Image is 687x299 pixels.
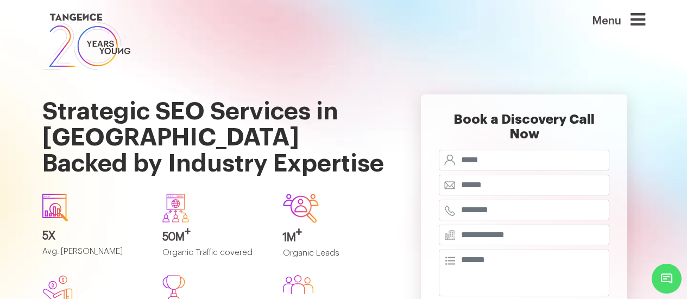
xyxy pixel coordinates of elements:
h3: 50M [162,231,267,243]
img: Group%20586.svg [283,275,313,294]
img: icon1.svg [42,194,68,221]
h3: 1M [283,232,387,244]
h1: Strategic SEO Services in [GEOGRAPHIC_DATA] Backed by Industry Expertise [42,73,387,185]
span: Chat Widget [652,264,682,294]
img: Group-642.svg [283,194,319,222]
img: Group-640.svg [162,194,189,222]
p: Organic Traffic covered [162,249,267,266]
sup: + [185,226,191,237]
h2: Book a Discovery Call Now [439,112,609,150]
p: Avg. [PERSON_NAME] [42,247,147,265]
sup: + [296,227,302,238]
img: logo SVG [42,11,131,73]
p: Organic Leads [283,249,387,267]
h3: 5X [42,230,147,242]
